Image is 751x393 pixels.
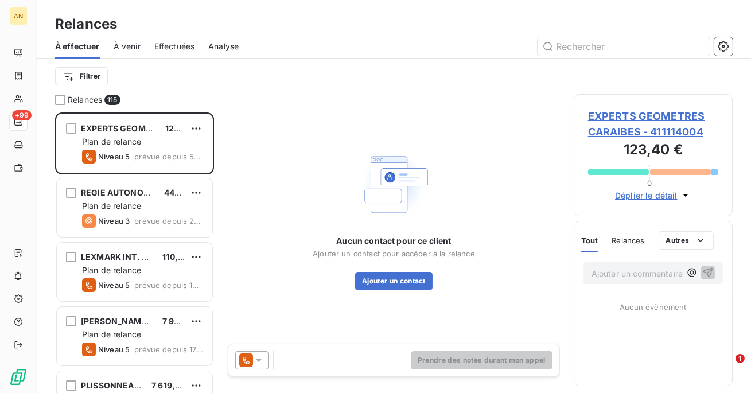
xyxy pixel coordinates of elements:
span: Niveau 3 [98,216,130,225]
span: Plan de relance [82,137,141,146]
span: Plan de relance [82,201,141,211]
span: Relances [612,236,644,245]
span: Tout [581,236,598,245]
div: AN [9,7,28,25]
span: +99 [12,110,32,120]
span: Déplier le détail [615,189,678,201]
span: À effectuer [55,41,100,52]
button: Ajouter un contact [355,272,433,290]
img: Empty state [357,147,430,221]
iframe: Intercom live chat [712,354,740,382]
span: Aucun contact pour ce client [336,235,451,247]
span: EXPERTS GEOMETRES CARAIBES [81,123,215,133]
span: Effectuées [154,41,195,52]
span: À venir [114,41,141,52]
span: EXPERTS GEOMETRES CARAIBES - 411114004 [588,108,718,139]
span: Relances [68,94,102,106]
span: prévue depuis 192 jours [134,281,203,290]
img: Logo LeanPay [9,368,28,386]
span: LEXMARK INT. TECH. SARL [81,252,189,262]
span: 110,00 € [162,252,196,262]
span: PLISSONNEAU SAS [81,380,158,390]
span: 1 [736,354,745,363]
input: Rechercher [538,37,710,56]
span: Analyse [208,41,239,52]
span: Niveau 5 [98,345,130,354]
span: Niveau 5 [98,281,130,290]
h3: Relances [55,14,117,34]
span: 449,81 € [164,188,199,197]
span: Ajouter un contact pour accéder à la relance [313,249,475,258]
span: 115 [104,95,120,105]
span: 123,40 € [165,123,200,133]
span: prévue depuis 529 jours [134,152,203,161]
span: prévue depuis 172 jours [134,345,203,354]
span: 0 [647,178,652,188]
span: Aucun évènement [620,302,686,312]
span: REGIE AUTONOME DES 3 ILETS [81,188,206,197]
span: prévue depuis 202 jours [134,216,203,225]
button: Prendre des notes durant mon appel [411,351,552,369]
button: Filtrer [55,67,108,85]
div: grid [55,112,214,393]
button: Déplier le détail [612,189,695,202]
span: 7 619,59 € [151,380,193,390]
span: [PERSON_NAME] LOCATION SAS [81,316,212,326]
span: 7 960,71 € [162,316,204,326]
button: Autres [659,231,714,250]
span: Plan de relance [82,329,141,339]
span: Niveau 5 [98,152,130,161]
span: Plan de relance [82,265,141,275]
h3: 123,40 € [588,139,718,162]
